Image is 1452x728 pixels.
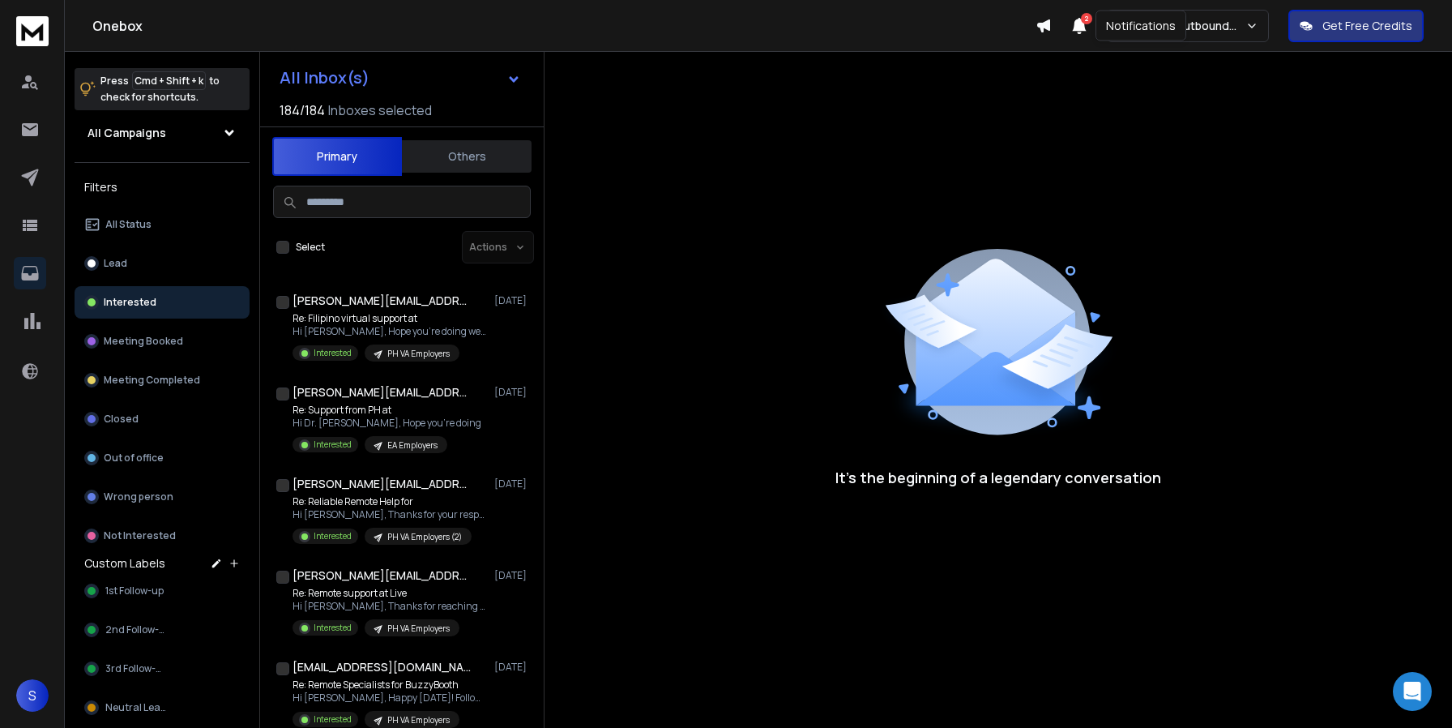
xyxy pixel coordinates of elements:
[75,442,250,474] button: Out of office
[293,567,471,584] h1: [PERSON_NAME][EMAIL_ADDRESS][DOMAIN_NAME]
[104,490,173,503] p: Wrong person
[293,600,487,613] p: Hi [PERSON_NAME], Thanks for reaching out!
[494,661,531,674] p: [DATE]
[75,575,250,607] button: 1st Follow-up
[104,335,183,348] p: Meeting Booked
[293,659,471,675] h1: [EMAIL_ADDRESS][DOMAIN_NAME]
[387,348,450,360] p: PH VA Employers
[293,417,481,430] p: Hi Dr. [PERSON_NAME], Hope you're doing
[387,531,462,543] p: PH VA Employers (2)
[16,679,49,712] button: S
[75,117,250,149] button: All Campaigns
[387,623,450,635] p: PH VA Employers
[293,692,487,704] p: Hi [PERSON_NAME], Happy [DATE]! Following up
[293,325,487,338] p: Hi [PERSON_NAME], Hope you're doing well!
[75,614,250,646] button: 2nd Follow-up
[296,241,325,254] label: Select
[293,508,487,521] p: Hi [PERSON_NAME], Thanks for your response!
[75,403,250,435] button: Closed
[75,176,250,199] h3: Filters
[16,16,49,46] img: logo
[1322,18,1412,34] p: Get Free Credits
[387,714,450,726] p: PH VA Employers
[314,439,352,451] p: Interested
[75,692,250,724] button: Neutral Leads
[293,404,481,417] p: Re: Support from PH at
[314,622,352,634] p: Interested
[293,495,487,508] p: Re: Reliable Remote Help for
[75,286,250,319] button: Interested
[293,476,471,492] h1: [PERSON_NAME][EMAIL_ADDRESS][DOMAIN_NAME]
[314,713,352,726] p: Interested
[75,247,250,280] button: Lead
[75,481,250,513] button: Wrong person
[328,101,432,120] h3: Inboxes selected
[105,701,172,714] span: Neutral Leads
[104,374,200,387] p: Meeting Completed
[272,137,402,176] button: Primary
[88,125,166,141] h1: All Campaigns
[293,293,471,309] h1: [PERSON_NAME][EMAIL_ADDRESS][DOMAIN_NAME]
[1081,13,1092,24] span: 2
[84,555,165,572] h3: Custom Labels
[494,569,531,582] p: [DATE]
[1393,672,1432,711] div: Open Intercom Messenger
[293,679,487,692] p: Re: Remote Specialists for BuzzyBooth
[92,16,1036,36] h1: Onebox
[105,623,171,636] span: 2nd Follow-up
[293,312,487,325] p: Re: Filipino virtual support at
[293,384,471,400] h1: [PERSON_NAME][EMAIL_ADDRESS][DOMAIN_NAME]
[267,62,534,94] button: All Inbox(s)
[494,477,531,490] p: [DATE]
[1095,11,1186,41] div: Notifications
[387,439,438,452] p: EA Employers
[105,662,168,675] span: 3rd Follow-up
[293,587,487,600] p: Re: Remote support at Live
[75,208,250,241] button: All Status
[104,452,164,465] p: Out of office
[402,139,532,174] button: Others
[75,325,250,358] button: Meeting Booked
[280,101,325,120] span: 184 / 184
[75,364,250,396] button: Meeting Completed
[75,653,250,685] button: 3rd Follow-up
[100,73,220,105] p: Press to check for shortcuts.
[314,530,352,542] p: Interested
[75,520,250,552] button: Not Interested
[104,257,127,270] p: Lead
[104,529,176,542] p: Not Interested
[104,296,156,309] p: Interested
[280,70,369,86] h1: All Inbox(s)
[494,294,531,307] p: [DATE]
[494,386,531,399] p: [DATE]
[104,413,139,426] p: Closed
[1288,10,1424,42] button: Get Free Credits
[105,218,152,231] p: All Status
[132,71,206,90] span: Cmd + Shift + k
[835,466,1161,489] p: It’s the beginning of a legendary conversation
[314,347,352,359] p: Interested
[105,585,164,597] span: 1st Follow-up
